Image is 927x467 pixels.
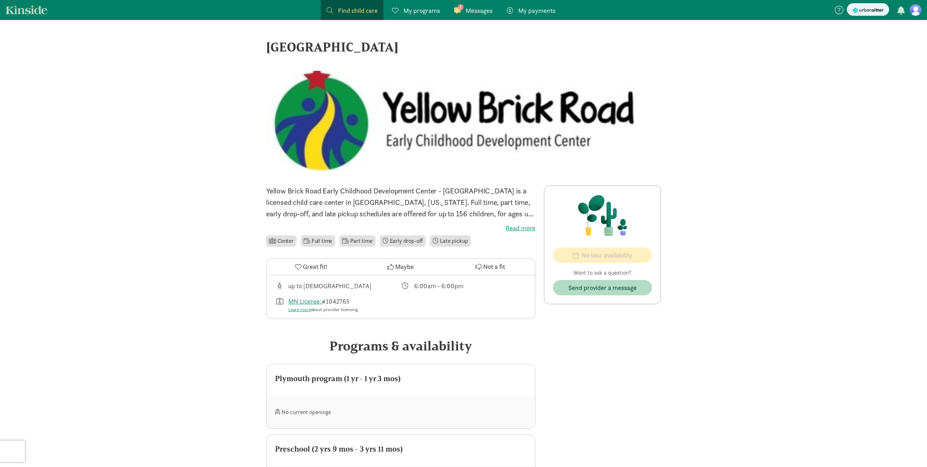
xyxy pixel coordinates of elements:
div: 6:00am - 6:00pm [414,281,463,291]
button: Maybe [356,259,445,275]
div: [GEOGRAPHIC_DATA] [266,37,661,56]
li: Center [266,235,296,247]
button: Send provider a message [553,280,652,295]
div: Class schedule [401,281,527,291]
button: Great fit! [266,259,356,275]
li: Full time [301,235,335,247]
a: Kinside [6,5,48,14]
p: Want to ask a question? [553,269,652,277]
label: Read more [266,224,535,232]
span: Great fit! [303,262,327,271]
button: Not a fit [446,259,535,275]
li: Part time [339,235,375,247]
span: No tour availability [582,250,632,260]
div: No current openings [275,404,401,420]
div: License number [275,296,401,313]
span: My programs [403,6,440,15]
div: #1042765 [288,296,359,313]
li: Late pickup [430,235,471,247]
div: Age range for children that this provider cares for [275,281,401,291]
span: 1 [458,4,463,10]
span: Send provider a message [568,283,637,293]
span: Find child care [338,6,378,15]
li: Early drop-off [380,235,426,247]
button: No tour availability [553,247,652,263]
img: urbansitter_logo_small.svg [853,6,883,14]
div: Preschool (2 yrs 9 mos - 3 yrs 11 mos) [275,443,526,455]
a: MN License: [288,297,322,305]
span: Not a fit [483,262,505,271]
a: Learn more [288,306,311,313]
div: about provider licensing. [288,306,359,313]
span: Maybe [395,262,414,271]
div: Plymouth program (1 yr - 1 yr 3 mos) [275,373,526,384]
p: Yellow Brick Road Early Childhood Development Center - [GEOGRAPHIC_DATA] is a licensed child care... [266,185,535,220]
div: up to [DEMOGRAPHIC_DATA] [288,281,372,291]
div: Programs & availability [266,336,535,355]
span: My payments [518,6,555,15]
span: Messages [466,6,492,15]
